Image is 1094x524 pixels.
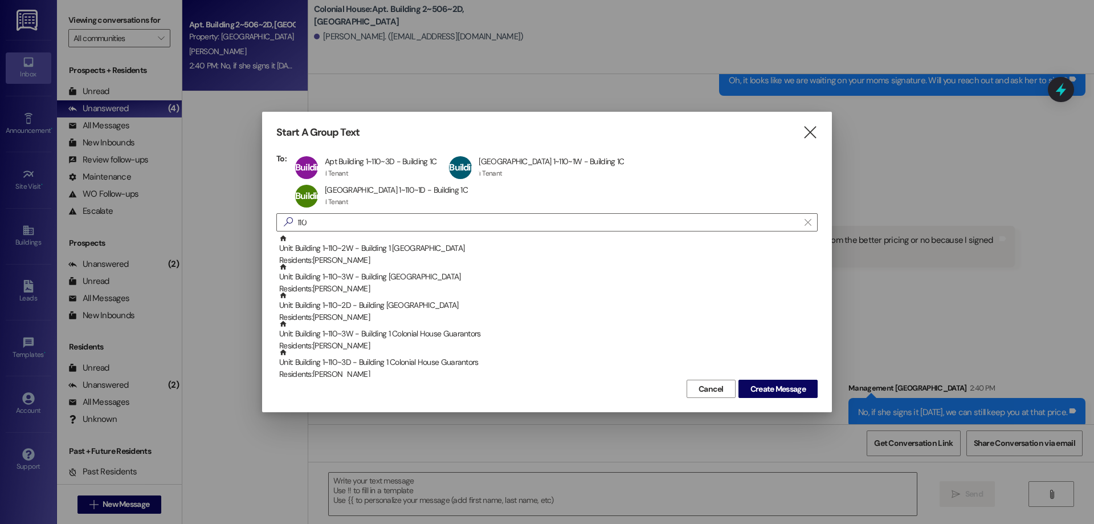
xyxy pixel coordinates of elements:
[276,234,818,263] div: Unit: Building 1~110~2W - Building 1 [GEOGRAPHIC_DATA]Residents:[PERSON_NAME]
[295,161,330,196] span: Building 1~110~3D
[279,234,818,267] div: Unit: Building 1~110~2W - Building 1 [GEOGRAPHIC_DATA]
[295,190,328,225] span: Building 1~110~1D
[738,380,818,398] button: Create Message
[279,283,818,295] div: Residents: [PERSON_NAME]
[279,340,818,352] div: Residents: [PERSON_NAME]
[449,161,485,196] span: Building 1~110~1W
[325,156,437,166] div: Apt Building 1~110~3D - Building 1C
[750,383,806,395] span: Create Message
[276,291,818,320] div: Unit: Building 1~110~2D - Building [GEOGRAPHIC_DATA]Residents:[PERSON_NAME]
[276,348,818,377] div: Unit: Building 1~110~3D - Building 1 Colonial House GuarantorsResidents:[PERSON_NAME]
[279,291,818,324] div: Unit: Building 1~110~2D - Building [GEOGRAPHIC_DATA]
[279,368,818,380] div: Residents: [PERSON_NAME]
[802,127,818,139] i: 
[805,218,811,227] i: 
[479,169,502,178] div: 1 Tenant
[799,214,817,231] button: Clear text
[325,197,348,206] div: 1 Tenant
[479,156,624,166] div: [GEOGRAPHIC_DATA] 1~110~1W - Building 1C
[279,254,818,266] div: Residents: [PERSON_NAME]
[279,320,818,352] div: Unit: Building 1~110~3W - Building 1 Colonial House Guarantors
[279,311,818,323] div: Residents: [PERSON_NAME]
[276,153,287,164] h3: To:
[325,185,468,195] div: [GEOGRAPHIC_DATA] 1~110~1D - Building 1C
[279,216,297,228] i: 
[687,380,736,398] button: Cancel
[276,126,360,139] h3: Start A Group Text
[325,169,348,178] div: 1 Tenant
[276,320,818,348] div: Unit: Building 1~110~3W - Building 1 Colonial House GuarantorsResidents:[PERSON_NAME]
[699,383,724,395] span: Cancel
[279,348,818,381] div: Unit: Building 1~110~3D - Building 1 Colonial House Guarantors
[276,263,818,291] div: Unit: Building 1~110~3W - Building [GEOGRAPHIC_DATA]Residents:[PERSON_NAME]
[279,263,818,295] div: Unit: Building 1~110~3W - Building [GEOGRAPHIC_DATA]
[297,214,799,230] input: Search for any contact or apartment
